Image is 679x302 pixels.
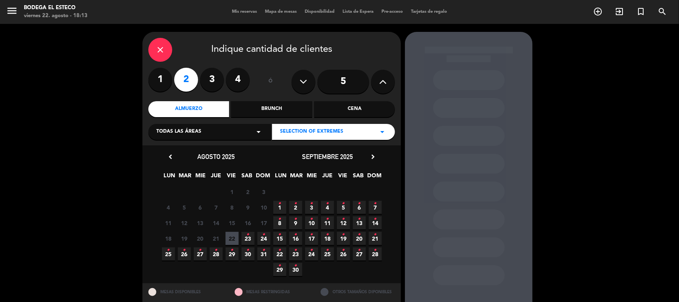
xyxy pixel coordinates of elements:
span: septiembre 2025 [302,153,353,161]
span: MAR [179,171,192,184]
i: • [310,244,313,257]
i: • [374,228,377,241]
span: 8 [273,216,286,229]
i: • [326,197,329,210]
span: SAB [352,171,365,184]
div: viernes 22. agosto - 18:13 [24,12,88,20]
span: LUN [163,171,176,184]
div: MESAS DISPONIBLES [142,283,229,300]
i: • [231,244,233,257]
span: 20 [194,232,207,245]
i: chevron_left [166,153,175,161]
span: 2 [241,185,255,198]
i: • [247,244,249,257]
i: • [310,213,313,226]
span: 1 [273,201,286,214]
i: • [358,197,361,210]
span: MAR [290,171,303,184]
span: 12 [337,216,350,229]
i: • [215,244,218,257]
span: 18 [321,232,334,245]
span: 25 [162,247,175,261]
i: • [278,244,281,257]
span: 16 [289,232,302,245]
span: 23 [241,232,255,245]
span: 9 [289,216,302,229]
span: 30 [241,247,255,261]
button: menu [6,5,18,20]
span: 21 [369,232,382,245]
span: agosto 2025 [197,153,235,161]
i: • [342,197,345,210]
span: Todas las áreas [156,128,201,136]
span: DOM [368,171,381,184]
span: 3 [257,185,270,198]
span: LUN [274,171,288,184]
i: • [199,244,202,257]
i: menu [6,5,18,17]
i: • [247,228,249,241]
span: 26 [178,247,191,261]
span: 24 [305,247,318,261]
span: 3 [305,201,318,214]
i: • [278,213,281,226]
span: 25 [321,247,334,261]
span: 5 [337,201,350,214]
span: 23 [289,247,302,261]
span: 2 [289,201,302,214]
span: 11 [321,216,334,229]
i: search [658,7,667,16]
span: JUE [321,171,334,184]
span: SELECTION OF EXTREMES [280,128,343,136]
span: 14 [369,216,382,229]
div: OTROS TAMAÑOS DIPONIBLES [315,283,401,300]
span: Mis reservas [228,10,261,14]
span: 11 [162,216,175,229]
i: arrow_drop_down [254,127,263,137]
span: 14 [210,216,223,229]
i: • [294,259,297,272]
span: 4 [321,201,334,214]
span: 1 [226,185,239,198]
span: 31 [257,247,270,261]
i: • [278,228,281,241]
span: 17 [305,232,318,245]
span: 24 [257,232,270,245]
i: • [294,197,297,210]
i: • [278,259,281,272]
span: 13 [194,216,207,229]
i: close [156,45,165,55]
i: • [167,244,170,257]
span: 8 [226,201,239,214]
i: • [310,197,313,210]
span: 22 [226,232,239,245]
i: • [310,228,313,241]
span: Tarjetas de regalo [407,10,451,14]
i: • [278,197,281,210]
label: 2 [174,68,198,92]
span: 28 [369,247,382,261]
div: MESAS RESTRINGIDAS [229,283,315,300]
span: 6 [194,201,207,214]
span: Pre-acceso [377,10,407,14]
i: • [263,228,265,241]
span: 17 [257,216,270,229]
span: 13 [353,216,366,229]
i: • [294,228,297,241]
span: 20 [353,232,366,245]
label: 1 [148,68,172,92]
div: Indique cantidad de clientes [148,38,395,62]
span: 5 [178,201,191,214]
label: 3 [200,68,224,92]
i: chevron_right [369,153,377,161]
span: 10 [305,216,318,229]
i: • [326,228,329,241]
span: MIE [194,171,207,184]
i: • [294,213,297,226]
i: add_circle_outline [593,7,603,16]
span: 10 [257,201,270,214]
span: 12 [178,216,191,229]
div: Bodega El Esteco [24,4,88,12]
span: Mapa de mesas [261,10,301,14]
span: 6 [353,201,366,214]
